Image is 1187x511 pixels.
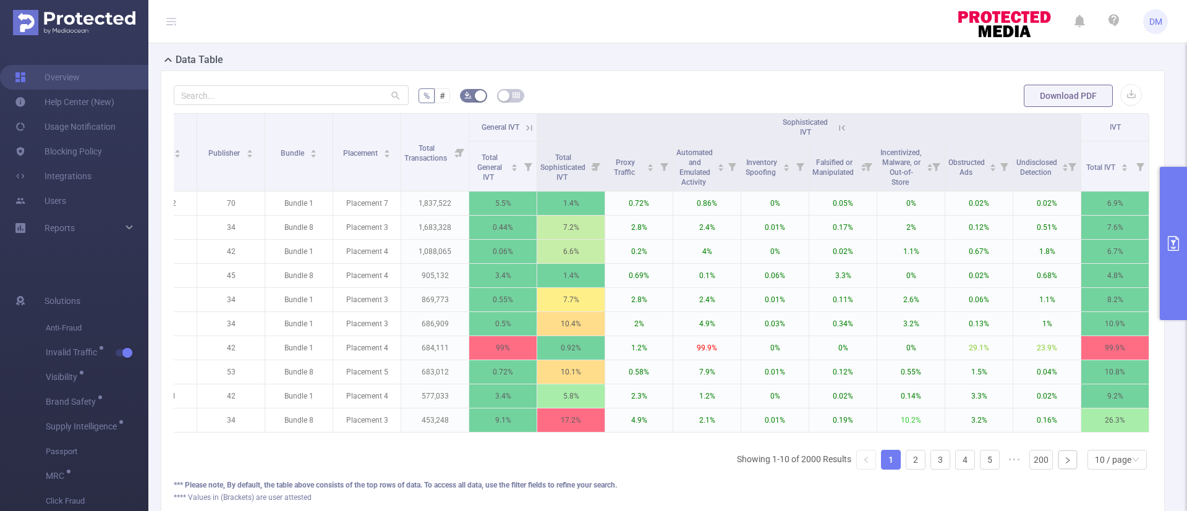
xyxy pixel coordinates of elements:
[1081,312,1149,336] p: 10.9%
[208,149,242,158] span: Publisher
[647,166,654,170] i: icon: caret-down
[741,360,809,384] p: 0.01%
[877,192,945,215] p: 0%
[673,240,741,263] p: 4%
[809,192,877,215] p: 0.05%
[877,384,945,408] p: 0.14%
[13,10,135,35] img: Protected Media
[673,192,741,215] p: 0.86%
[174,492,1152,503] div: **** Values in (Brackets) are user attested
[174,148,181,155] div: Sort
[469,216,537,239] p: 0.44%
[809,336,877,360] p: 0%
[1149,9,1162,34] span: DM
[882,450,900,469] a: 1
[723,141,741,191] i: Filter menu
[197,312,265,336] p: 34
[423,91,430,101] span: %
[989,162,997,169] div: Sort
[809,288,877,311] p: 0.11%
[537,192,605,215] p: 1.4%
[469,192,537,215] p: 5.5%
[1081,240,1149,263] p: 6.7%
[519,141,537,191] i: Filter menu
[809,384,877,408] p: 0.02%
[246,148,253,151] i: icon: caret-up
[605,408,673,432] p: 4.9%
[265,216,333,239] p: Bundle 8
[174,153,181,156] i: icon: caret-down
[809,240,877,263] p: 0.02%
[469,408,537,432] p: 9.1%
[1013,192,1081,215] p: 0.02%
[655,141,673,191] i: Filter menu
[46,422,121,431] span: Supply Intelligence
[15,139,102,164] a: Blocking Policy
[174,85,409,105] input: Search...
[469,360,537,384] p: 0.72%
[174,479,1152,491] div: *** Please note, By default, the table above consists of the top rows of data. To access all data...
[537,216,605,239] p: 7.2%
[265,360,333,384] p: Bundle 8
[605,264,673,287] p: 0.69%
[1013,336,1081,360] p: 23.9%
[1131,141,1149,191] i: Filter menu
[45,216,75,240] a: Reports
[1061,162,1069,169] div: Sort
[333,264,401,287] p: Placement 4
[537,408,605,432] p: 17.2%
[1081,408,1149,432] p: 26.3%
[812,158,856,177] span: Falsified or Manipulated
[673,264,741,287] p: 0.1%
[281,149,306,158] span: Bundle
[265,264,333,287] p: Bundle 8
[931,450,950,469] a: 3
[862,456,870,463] i: icon: left
[614,158,637,177] span: Proxy Traffic
[1081,264,1149,287] p: 4.8%
[955,450,975,470] li: 4
[333,216,401,239] p: Placement 3
[265,288,333,311] p: Bundle 1
[783,118,828,137] span: Sophisticated IVT
[877,288,945,311] p: 2.6%
[741,192,809,215] p: 0%
[401,216,469,239] p: 1,683,328
[310,153,317,156] i: icon: caret-down
[383,148,391,155] div: Sort
[809,216,877,239] p: 0.17%
[926,162,934,169] div: Sort
[537,264,605,287] p: 1.4%
[482,123,519,132] span: General IVT
[783,162,790,166] i: icon: caret-up
[197,384,265,408] p: 42
[469,240,537,263] p: 0.06%
[197,264,265,287] p: 45
[1086,163,1117,172] span: Total IVT
[401,264,469,287] p: 905,132
[906,450,925,469] a: 2
[333,312,401,336] p: Placement 3
[783,166,790,170] i: icon: caret-down
[605,336,673,360] p: 1.2%
[605,360,673,384] p: 0.58%
[1081,288,1149,311] p: 8.2%
[926,166,933,170] i: icon: caret-down
[265,384,333,408] p: Bundle 1
[809,360,877,384] p: 0.12%
[46,348,101,357] span: Invalid Traffic
[1005,450,1024,470] span: •••
[945,216,1013,239] p: 0.12%
[945,264,1013,287] p: 0.02%
[741,312,809,336] p: 0.03%
[1058,450,1078,470] li: Next Page
[930,450,950,470] li: 3
[469,264,537,287] p: 3.4%
[981,450,999,469] a: 5
[717,162,725,169] div: Sort
[401,312,469,336] p: 686,909
[647,162,654,166] i: icon: caret-up
[1013,312,1081,336] p: 1%
[401,384,469,408] p: 577,033
[265,240,333,263] p: Bundle 1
